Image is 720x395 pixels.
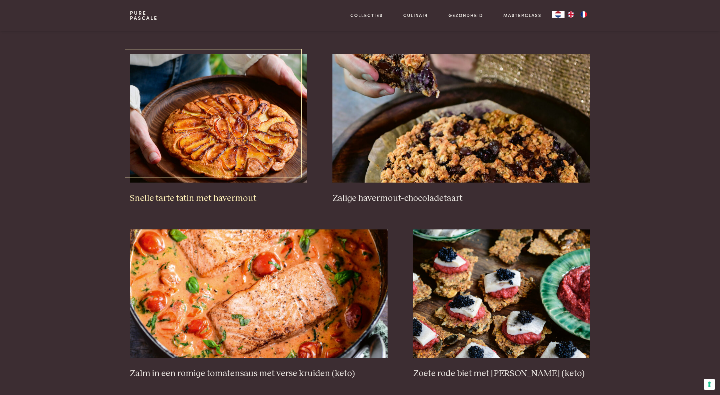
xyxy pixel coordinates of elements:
div: Language [552,11,565,18]
a: NL [552,11,565,18]
img: Zalm in een romige tomatensaus met verse kruiden (keto) [130,229,388,358]
a: FR [577,11,590,18]
a: Gezondheid [448,12,483,19]
aside: Language selected: Nederlands [552,11,590,18]
img: Snelle tarte tatin met havermout [130,54,307,183]
ul: Language list [565,11,590,18]
h3: Snelle tarte tatin met havermout [130,193,307,204]
a: Collecties [350,12,383,19]
a: Masterclass [503,12,541,19]
a: Culinair [403,12,428,19]
a: Zalm in een romige tomatensaus met verse kruiden (keto) Zalm in een romige tomatensaus met verse ... [130,229,388,379]
a: Snelle tarte tatin met havermout Snelle tarte tatin met havermout [130,54,307,204]
img: Zalige havermout-chocoladetaart [332,54,590,183]
h3: Zalige havermout-chocoladetaart [332,193,590,204]
h3: Zoete rode biet met [PERSON_NAME] (keto) [413,368,590,379]
a: EN [565,11,577,18]
img: Zoete rode biet met zure haring (keto) [413,229,590,358]
a: Zoete rode biet met zure haring (keto) Zoete rode biet met [PERSON_NAME] (keto) [413,229,590,379]
a: Zalige havermout-chocoladetaart Zalige havermout-chocoladetaart [332,54,590,204]
a: PurePascale [130,10,158,21]
button: Uw voorkeuren voor toestemming voor trackingtechnologieën [704,379,715,390]
h3: Zalm in een romige tomatensaus met verse kruiden (keto) [130,368,388,379]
